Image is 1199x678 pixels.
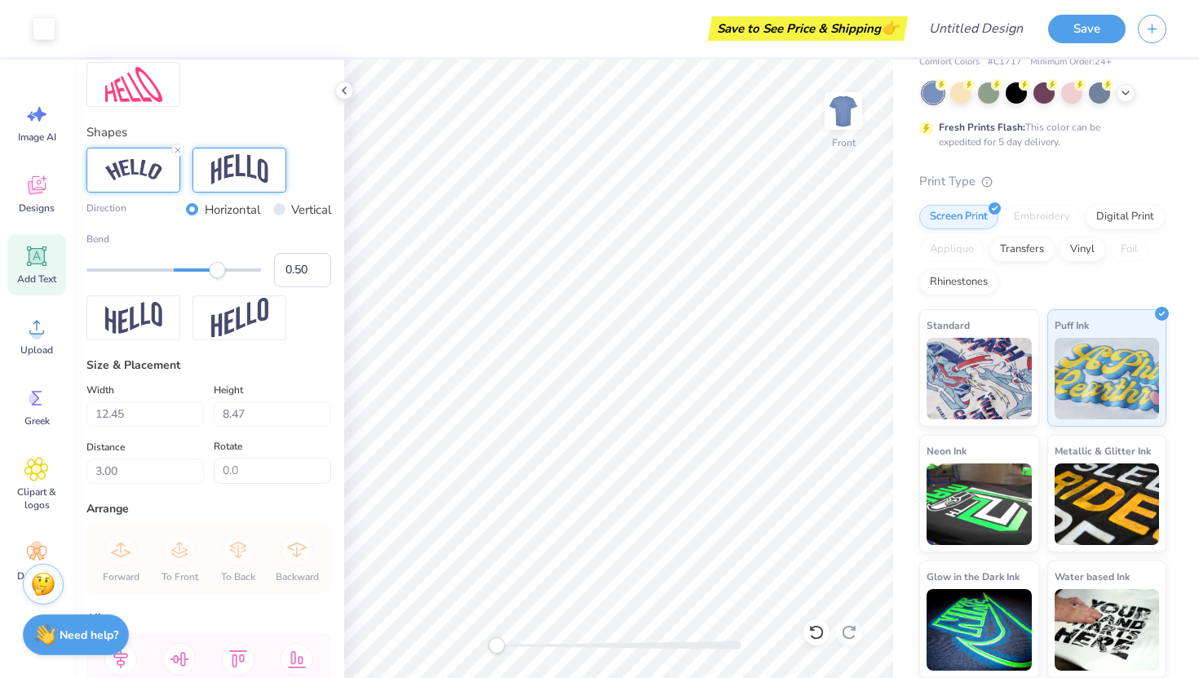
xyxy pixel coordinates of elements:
div: Foil [1110,237,1148,262]
label: Height [214,380,243,400]
label: Shapes [86,123,127,142]
img: Flag [105,302,162,334]
span: # C1717 [988,55,1022,69]
label: Rotate [214,436,242,456]
span: Decorate [17,569,56,583]
div: Accessibility label [210,262,226,278]
div: Print Type [919,172,1166,191]
img: Arc [105,159,162,181]
div: Applique [919,237,984,262]
span: Glow in the Dark Ink [927,568,1020,585]
div: Arrange [86,500,331,517]
label: Vertical [291,201,331,219]
span: Metallic & Glitter Ink [1055,442,1151,459]
div: Screen Print [919,205,998,229]
span: Upload [20,343,53,357]
img: Front [827,95,860,127]
button: Save [1048,15,1126,43]
div: Vinyl [1060,237,1105,262]
span: Greek [24,414,50,428]
div: Transfers [989,237,1055,262]
div: Accessibility label [489,637,505,654]
span: Clipart & logos [10,485,64,512]
div: This color can be expedited for 5 day delivery. [939,120,1139,149]
span: Designs [19,202,55,215]
span: Neon Ink [927,442,967,459]
span: Minimum Order: 24 + [1030,55,1112,69]
img: Arch [211,154,268,185]
img: Neon Ink [927,463,1032,545]
span: Comfort Colors [919,55,980,69]
div: Embroidery [1003,205,1081,229]
label: Horizontal [205,201,260,219]
span: Water based Ink [1055,568,1130,585]
label: Bend [86,232,331,246]
label: Width [86,380,114,400]
div: Digital Print [1086,205,1165,229]
div: Save to See Price & Shipping [712,16,904,41]
span: Puff Ink [1055,317,1089,334]
span: Add Text [17,273,56,286]
div: Size & Placement [86,357,331,374]
div: Rhinestones [919,270,998,295]
img: Water based Ink [1055,589,1160,671]
span: Standard [927,317,970,334]
span: Image AI [18,131,56,144]
strong: Need help? [60,627,118,643]
label: Direction [86,201,126,219]
img: Rise [211,298,268,338]
input: Untitled Design [916,12,1036,45]
img: Metallic & Glitter Ink [1055,463,1160,545]
img: Standard [927,338,1032,419]
img: Glow in the Dark Ink [927,589,1032,671]
div: Align [86,609,331,627]
label: Distance [86,437,125,457]
img: Free Distort [105,67,162,102]
img: Puff Ink [1055,338,1160,419]
span: 👉 [881,18,899,38]
strong: Fresh Prints Flash: [939,121,1025,134]
div: Front [832,135,856,150]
